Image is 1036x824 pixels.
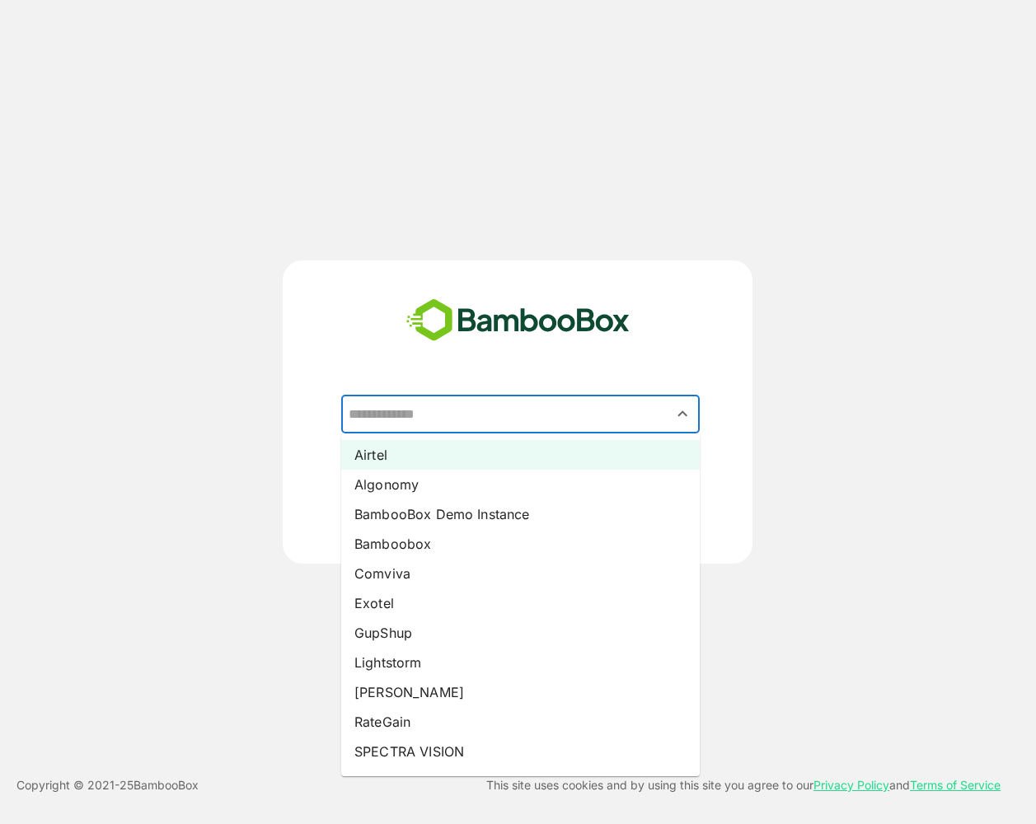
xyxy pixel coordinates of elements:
[341,618,700,648] li: GupShup
[341,499,700,529] li: BambooBox Demo Instance
[910,778,1001,792] a: Terms of Service
[341,440,700,470] li: Airtel
[341,677,700,707] li: [PERSON_NAME]
[341,559,700,588] li: Comviva
[341,529,700,559] li: Bamboobox
[341,588,700,618] li: Exotel
[813,778,889,792] a: Privacy Policy
[486,775,1001,795] p: This site uses cookies and by using this site you agree to our and
[341,737,700,766] li: SPECTRA VISION
[341,707,700,737] li: RateGain
[397,293,639,348] img: bamboobox
[341,648,700,677] li: Lightstorm
[16,775,199,795] p: Copyright © 2021- 25 BambooBox
[672,403,694,425] button: Close
[341,470,700,499] li: Algonomy
[341,766,700,796] li: Syngene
